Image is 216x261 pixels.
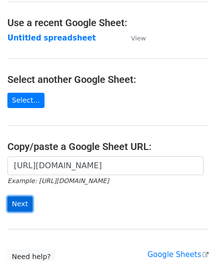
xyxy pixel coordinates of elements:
[7,156,204,175] input: Paste your Google Sheet URL here
[167,214,216,261] iframe: Chat Widget
[7,177,109,185] small: Example: [URL][DOMAIN_NAME]
[7,93,44,108] a: Select...
[131,35,146,42] small: View
[7,17,209,29] h4: Use a recent Google Sheet:
[121,34,146,42] a: View
[7,74,209,85] h4: Select another Google Sheet:
[147,250,209,259] a: Google Sheets
[7,34,96,42] a: Untitled spreadsheet
[7,196,33,212] input: Next
[7,141,209,152] h4: Copy/paste a Google Sheet URL:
